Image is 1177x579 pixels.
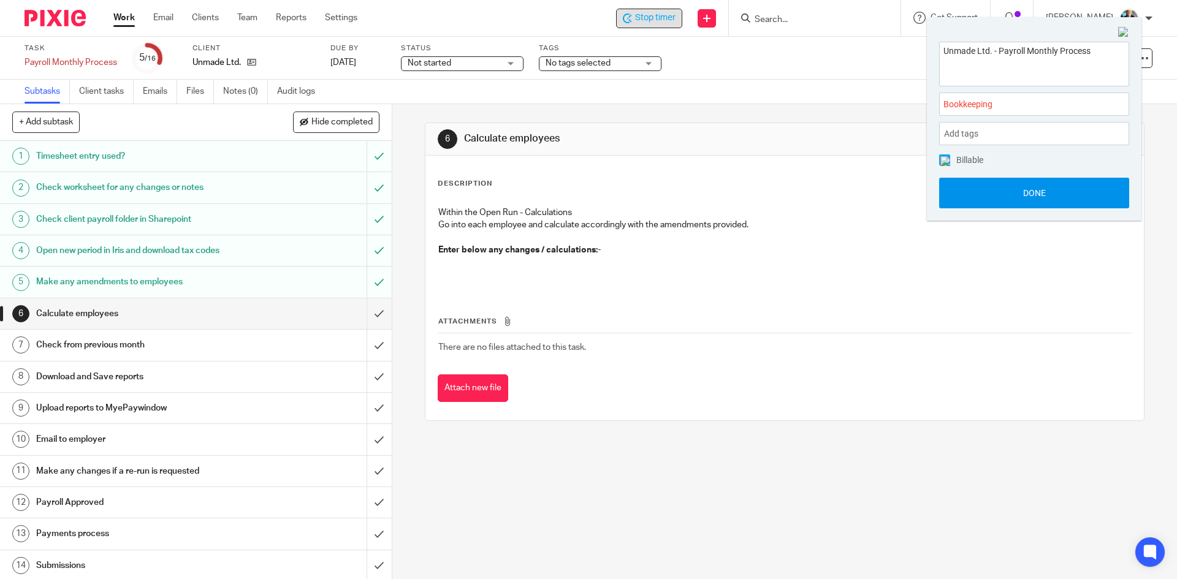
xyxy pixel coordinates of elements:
[931,13,978,22] span: Get Support
[36,241,248,260] h1: Open new period in Iris and download tax codes
[25,80,70,104] a: Subtasks
[25,44,117,53] label: Task
[12,148,29,165] div: 1
[12,274,29,291] div: 5
[438,129,457,149] div: 6
[939,93,1129,116] div: Project: Bookkeeping
[438,206,1130,219] p: Within the Open Run - Calculations
[438,374,508,402] button: Attach new file
[36,430,248,448] h1: Email to employer
[36,305,248,323] h1: Calculate employees
[36,493,248,512] h1: Payroll Approved
[36,399,248,417] h1: Upload reports to MyePaywindow
[276,12,307,24] a: Reports
[438,246,601,254] strong: Enter below any changes / calculations:-
[36,147,248,165] h1: Timesheet entry used?
[12,399,29,417] div: 9
[192,44,315,53] label: Client
[12,211,29,228] div: 3
[237,12,257,24] a: Team
[539,44,661,53] label: Tags
[277,80,324,104] a: Audit logs
[944,124,985,143] span: Add tags
[635,12,676,25] span: Stop timer
[438,179,492,189] p: Description
[79,80,134,104] a: Client tasks
[12,525,29,542] div: 13
[223,80,268,104] a: Notes (0)
[12,494,29,511] div: 12
[956,156,983,164] span: Billable
[12,305,29,322] div: 6
[12,242,29,259] div: 4
[325,12,357,24] a: Settings
[36,336,248,354] h1: Check from previous month
[153,12,173,24] a: Email
[438,318,497,325] span: Attachments
[408,59,451,67] span: Not started
[25,56,117,69] div: Payroll Monthly Process
[1118,27,1129,38] img: Close
[192,56,241,69] p: Unmade Ltd.
[438,343,586,352] span: There are no files attached to this task.
[546,59,611,67] span: No tags selected
[12,431,29,448] div: 10
[192,12,219,24] a: Clients
[139,51,156,65] div: 5
[12,180,29,197] div: 2
[36,462,248,480] h1: Make any changes if a re-run is requested
[12,463,29,480] div: 11
[939,178,1129,208] button: Done
[12,368,29,385] div: 8
[143,80,177,104] a: Emails
[753,15,864,26] input: Search
[36,210,248,229] h1: Check client payroll folder in Sharepoint
[36,178,248,197] h1: Check worksheet for any changes or notes
[293,112,379,132] button: Hide completed
[12,557,29,574] div: 14
[940,42,1129,82] textarea: Unmade Ltd. - Payroll Monthly Process
[145,55,156,62] small: /16
[36,273,248,291] h1: Make any amendments to employees
[12,336,29,354] div: 7
[438,219,1130,231] p: Go into each employee and calculate accordingly with the amendments provided.
[1119,9,1139,28] img: nicky-partington.jpg
[25,10,86,26] img: Pixie
[36,368,248,386] h1: Download and Save reports
[186,80,214,104] a: Files
[1046,12,1113,24] p: [PERSON_NAME]
[12,112,80,132] button: + Add subtask
[943,98,1098,111] span: Bookkeeping
[464,132,811,145] h1: Calculate employees
[940,156,950,166] img: checked.png
[113,12,135,24] a: Work
[36,524,248,543] h1: Payments process
[401,44,524,53] label: Status
[330,44,386,53] label: Due by
[330,58,356,67] span: [DATE]
[616,9,682,28] div: Unmade Ltd. - Payroll Monthly Process
[311,118,373,127] span: Hide completed
[36,556,248,575] h1: Submissions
